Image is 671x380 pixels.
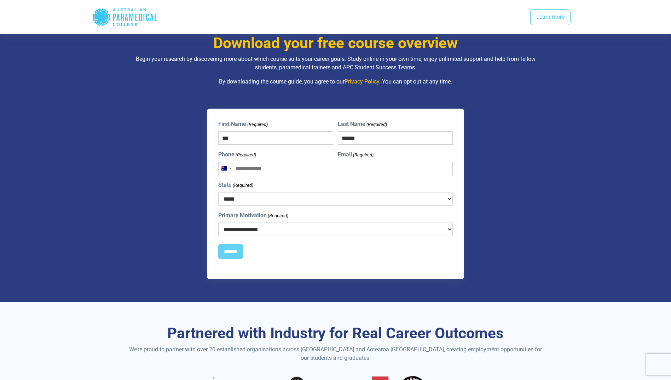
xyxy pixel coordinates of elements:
span: (Required) [235,151,256,159]
span: (Required) [267,212,288,219]
h3: Partnered with Industry for Real Career Outcomes [129,324,543,342]
p: By downloading the course guide, you agree to our . You can opt-out at any time. [129,77,543,86]
label: Last Name [338,120,387,128]
label: Primary Motivation [218,211,288,220]
h3: Download your free course overview [129,34,543,52]
span: (Required) [353,151,374,159]
span: (Required) [366,121,387,128]
label: Email [338,150,374,159]
span: (Required) [247,121,268,128]
p: Begin your research by discovering more about which course suits your career goals. Study online ... [129,55,543,72]
a: Privacy Policy [345,78,379,85]
span: (Required) [232,182,253,189]
a: Learn more [530,9,571,25]
label: State [218,181,253,189]
label: Phone [218,150,256,159]
button: Selected country [219,162,233,175]
p: We’re proud to partner with over 20 established organisations across [GEOGRAPHIC_DATA] and Aotear... [129,345,543,362]
div: Australian Paramedical College [92,6,158,29]
label: First Name [218,120,268,128]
